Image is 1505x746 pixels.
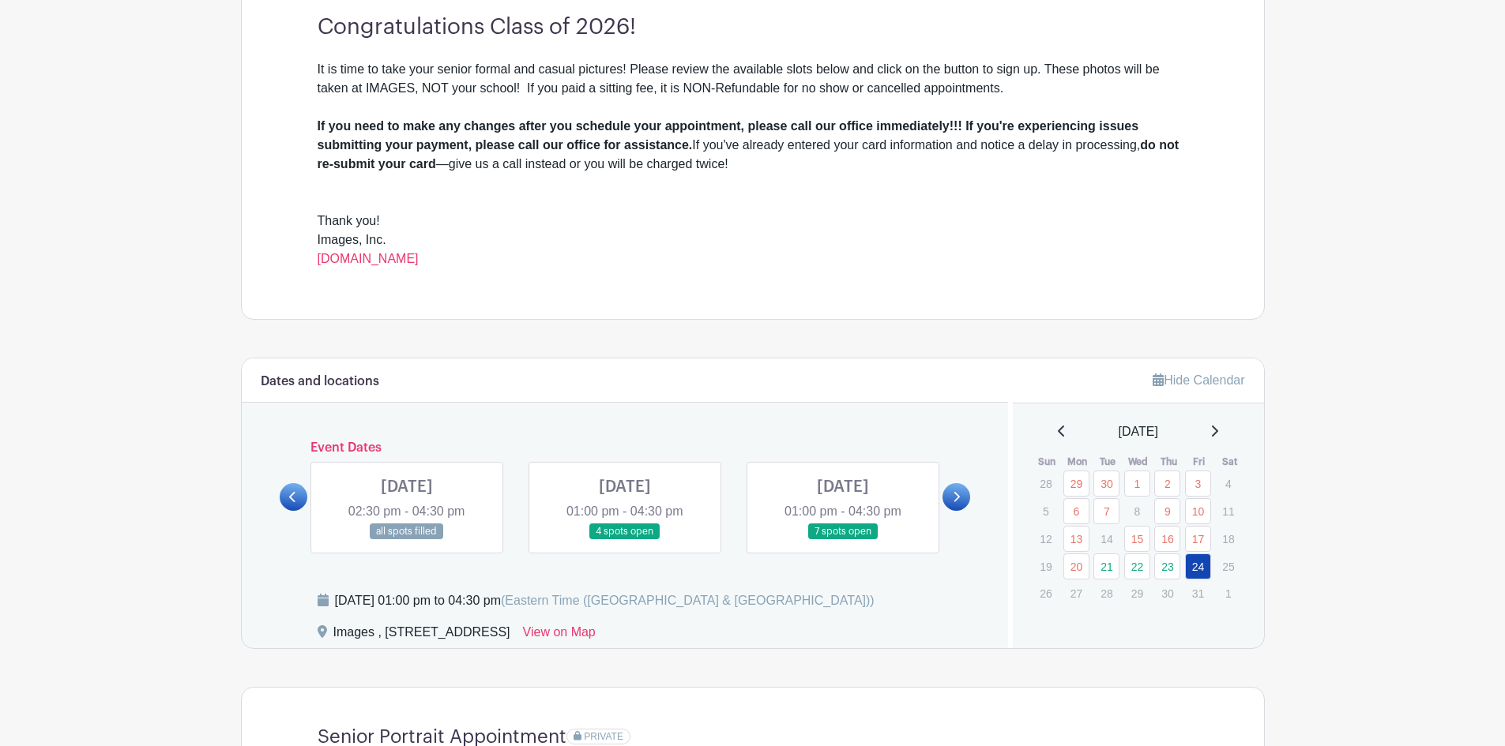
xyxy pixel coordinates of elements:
[261,374,379,389] h6: Dates and locations
[1215,554,1241,579] p: 25
[318,231,1188,268] div: Images, Inc.
[1153,373,1244,387] a: Hide Calendar
[1032,454,1063,470] th: Sun
[1033,581,1059,605] p: 26
[1215,527,1241,551] p: 18
[1124,470,1150,497] a: 1
[318,117,1188,174] div: If you've already entered your card information and notice a delay in processing, —give us a call...
[1063,454,1093,470] th: Mon
[335,591,875,610] div: [DATE] 01:00 pm to 04:30 pm
[1033,471,1059,496] p: 28
[1124,499,1150,523] p: 8
[1124,581,1150,605] p: 29
[1215,471,1241,496] p: 4
[1063,470,1089,497] a: 29
[1185,470,1211,497] a: 3
[318,14,1188,41] h3: Congratulations Class of 2026!
[318,252,419,265] a: [DOMAIN_NAME]
[333,623,510,648] div: Images , [STREET_ADDRESS]
[1185,581,1211,605] p: 31
[1185,526,1211,552] a: 17
[1153,454,1184,470] th: Thu
[307,440,943,455] h6: Event Dates
[318,60,1188,98] div: It is time to take your senior formal and casual pictures! Please review the available slots belo...
[1093,527,1119,551] p: 14
[1124,553,1150,579] a: 22
[318,119,1139,152] strong: If you need to make any changes after you schedule your appointment, please call our office immed...
[1093,454,1123,470] th: Tue
[1154,526,1180,552] a: 16
[1033,527,1059,551] p: 12
[1184,454,1215,470] th: Fri
[318,138,1180,171] strong: do not re-submit your card
[1093,553,1119,579] a: 21
[1093,470,1119,497] a: 30
[1119,422,1158,441] span: [DATE]
[1124,526,1150,552] a: 15
[1063,498,1089,524] a: 6
[1154,470,1180,497] a: 2
[318,212,1188,231] div: Thank you!
[1123,454,1154,470] th: Wed
[1215,499,1241,523] p: 11
[1033,554,1059,579] p: 19
[584,731,623,742] span: PRIVATE
[1215,581,1241,605] p: 1
[1185,553,1211,579] a: 24
[1154,553,1180,579] a: 23
[1214,454,1245,470] th: Sat
[1033,499,1059,523] p: 5
[1063,526,1089,552] a: 13
[1185,498,1211,524] a: 10
[1063,581,1089,605] p: 27
[1093,581,1119,605] p: 28
[501,594,875,607] span: (Eastern Time ([GEOGRAPHIC_DATA] & [GEOGRAPHIC_DATA]))
[1063,553,1089,579] a: 20
[1154,581,1180,605] p: 30
[1093,498,1119,524] a: 7
[1154,498,1180,524] a: 9
[523,623,596,648] a: View on Map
